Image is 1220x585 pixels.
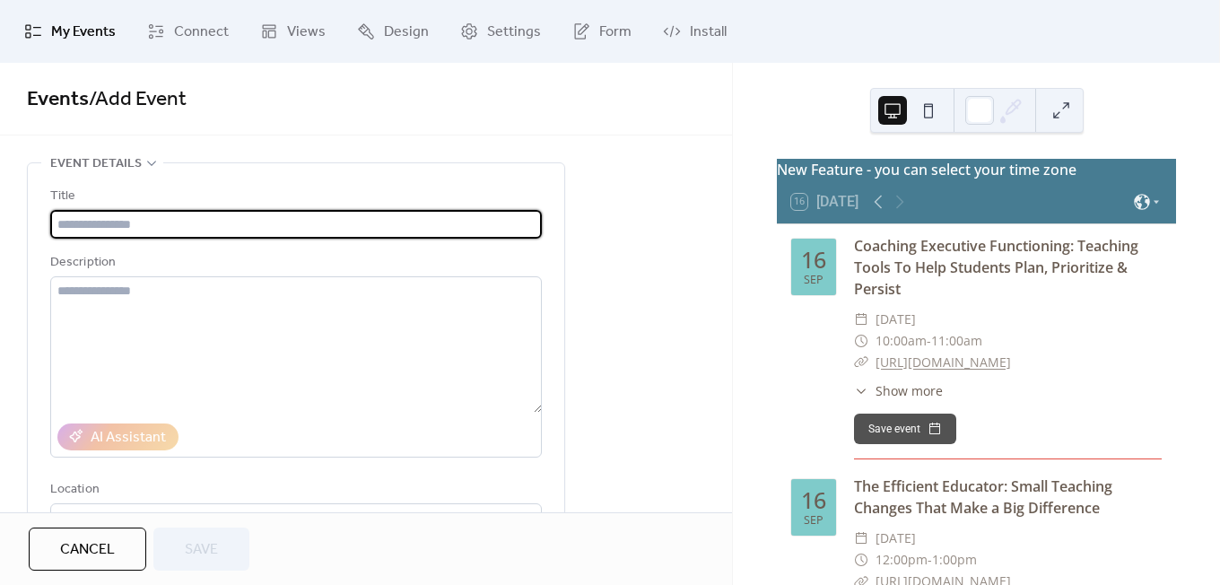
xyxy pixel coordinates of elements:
div: ​ [854,352,868,373]
span: - [927,330,931,352]
span: 12:00pm [876,549,928,571]
a: Views [247,7,339,56]
a: Design [344,7,442,56]
div: New Feature - you can select your time zone [777,159,1176,180]
a: Connect [134,7,242,56]
div: ​ [854,528,868,549]
button: ​Show more [854,381,943,400]
span: My Events [51,22,116,43]
span: Settings [487,22,541,43]
a: [URL][DOMAIN_NAME] [876,354,1011,371]
div: ​ [854,549,868,571]
span: / Add Event [89,80,187,119]
div: Sep [804,275,823,286]
a: The Efficient Educator: Small Teaching Changes That Make a Big Difference [854,476,1112,518]
div: ​ [854,309,868,330]
a: Events [27,80,89,119]
div: 16 [801,249,826,271]
div: 16 [801,489,826,511]
span: 11:00am [931,330,982,352]
span: 1:00pm [932,549,977,571]
span: Form [599,22,632,43]
div: ​ [854,330,868,352]
button: Save event [854,414,956,444]
div: Title [50,186,538,207]
span: Views [287,22,326,43]
div: Description [50,252,538,274]
span: [DATE] [876,528,916,549]
span: Install [690,22,727,43]
span: 10:00am [876,330,927,352]
span: Cancel [60,539,115,561]
span: Design [384,22,429,43]
a: My Events [11,7,129,56]
span: Connect [174,22,229,43]
button: Cancel [29,528,146,571]
span: Event details [50,153,142,175]
a: Settings [447,7,554,56]
span: - [928,549,932,571]
span: Show more [876,381,943,400]
a: Install [649,7,740,56]
div: Sep [804,515,823,527]
span: [DATE] [876,309,916,330]
a: Form [559,7,645,56]
a: Coaching Executive Functioning: Teaching Tools To Help Students Plan, Prioritize & Persist [854,236,1138,299]
div: Location [50,479,538,501]
div: ​ [854,381,868,400]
